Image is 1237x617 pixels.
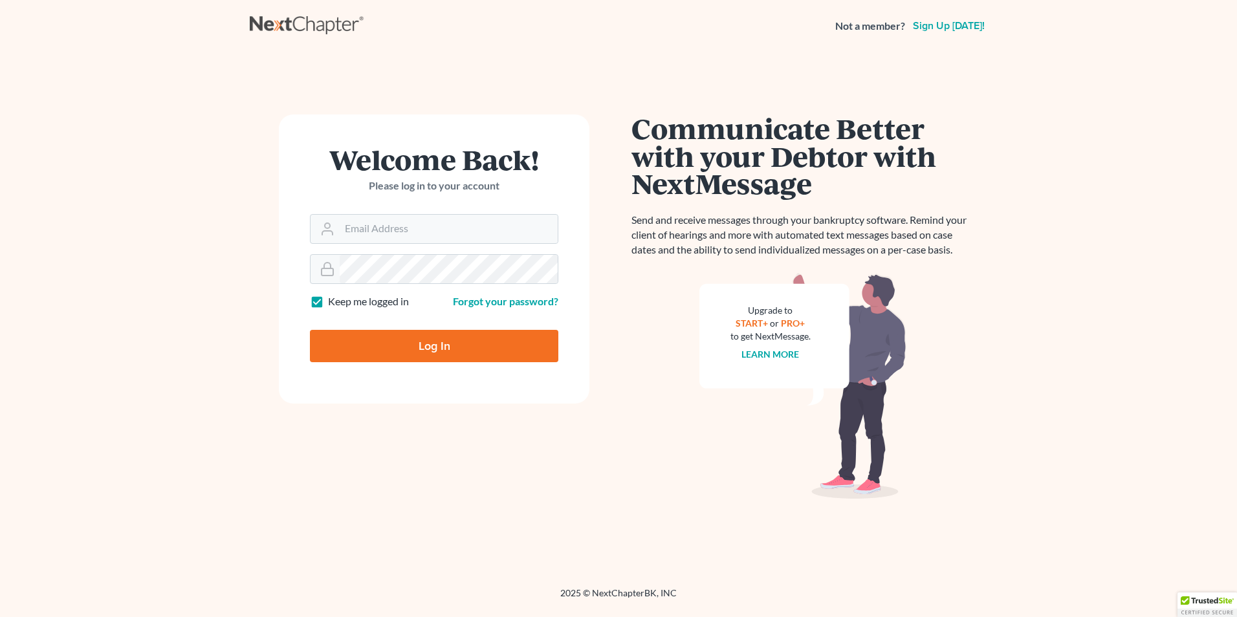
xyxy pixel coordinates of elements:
[310,330,558,362] input: Log In
[631,114,974,197] h1: Communicate Better with your Debtor with NextMessage
[631,213,974,257] p: Send and receive messages through your bankruptcy software. Remind your client of hearings and mo...
[250,587,987,610] div: 2025 © NextChapterBK, INC
[782,318,805,329] a: PRO+
[340,215,558,243] input: Email Address
[310,179,558,193] p: Please log in to your account
[699,273,906,499] img: nextmessage_bg-59042aed3d76b12b5cd301f8e5b87938c9018125f34e5fa2b7a6b67550977c72.svg
[736,318,769,329] a: START+
[742,349,800,360] a: Learn more
[771,318,780,329] span: or
[328,294,409,309] label: Keep me logged in
[310,146,558,173] h1: Welcome Back!
[453,295,558,307] a: Forgot your password?
[730,304,811,317] div: Upgrade to
[835,19,905,34] strong: Not a member?
[730,330,811,343] div: to get NextMessage.
[910,21,987,31] a: Sign up [DATE]!
[1177,592,1237,617] div: TrustedSite Certified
